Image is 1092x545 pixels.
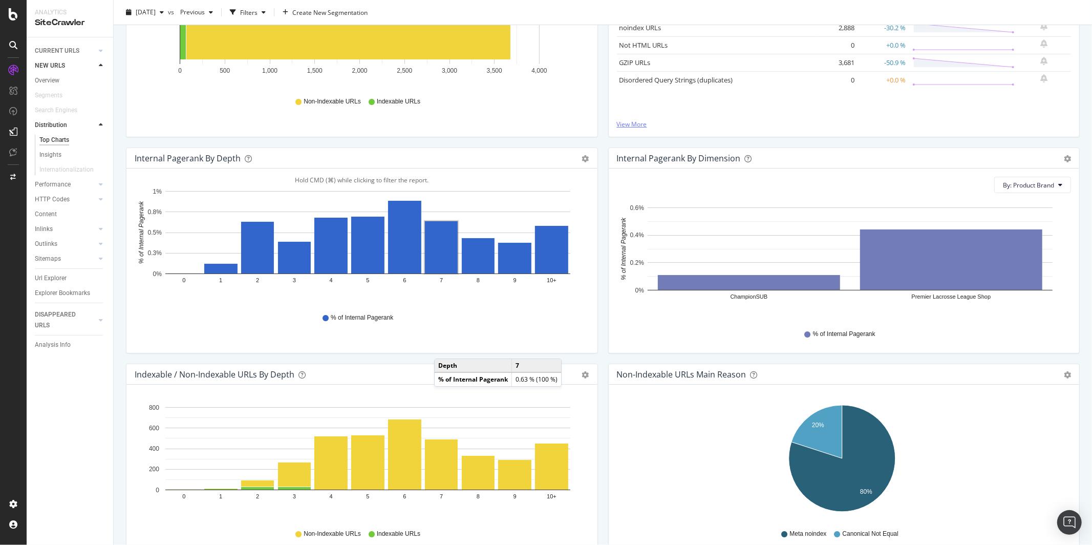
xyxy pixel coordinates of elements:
text: 20% [812,422,824,429]
div: SiteCrawler [35,17,105,29]
a: Insights [39,150,106,160]
div: Performance [35,179,71,190]
text: 4,000 [531,67,547,74]
text: 200 [149,466,159,473]
text: 8 [477,494,480,500]
text: 0.2% [630,259,644,266]
button: Create New Segmentation [279,4,372,20]
text: 1,000 [262,67,277,74]
text: 2,000 [352,67,367,74]
span: By: Product Brand [1003,181,1054,190]
text: 10+ [547,494,556,500]
text: 10+ [547,278,556,284]
div: gear [582,371,589,379]
div: Outlinks [35,239,57,249]
a: DISAPPEARED URLS [35,309,96,331]
text: 2 [256,494,259,500]
div: HTTP Codes [35,194,70,205]
a: Not HTML URLs [619,40,668,50]
div: gear [1064,155,1071,162]
td: % of Internal Pagerank [435,373,512,386]
svg: A chart. [617,401,1067,520]
div: bell-plus [1041,57,1048,65]
span: Non-Indexable URLs [304,530,360,538]
span: Previous [176,8,205,16]
div: Indexable / Non-Indexable URLs by Depth [135,369,294,380]
span: Canonical Not Equal [843,530,898,538]
text: 2 [256,278,259,284]
text: 6 [403,278,406,284]
button: By: Product Brand [994,177,1071,193]
a: Distribution [35,120,96,131]
text: 0 [182,278,185,284]
a: Overview [35,75,106,86]
button: Filters [226,4,270,20]
div: Content [35,209,57,220]
td: 3,681 [816,54,857,71]
div: CURRENT URLS [35,46,79,56]
text: 80% [860,488,872,495]
text: 0 [156,487,159,494]
text: 7 [440,278,443,284]
div: Segments [35,90,62,101]
div: Insights [39,150,61,160]
td: 0 [816,36,857,54]
a: Explorer Bookmarks [35,288,106,299]
a: Url Explorer [35,273,106,284]
td: +0.0 % [857,71,908,89]
text: ChampionSUB [730,294,767,300]
a: Content [35,209,106,220]
text: 3 [293,278,296,284]
div: Filters [240,8,258,16]
text: 0.3% [148,250,162,257]
text: 0.6% [630,204,644,212]
a: Analysis Info [35,340,106,350]
div: Search Engines [35,105,77,116]
text: 7 [440,494,443,500]
a: NEW URLS [35,60,96,71]
text: 1% [153,188,162,195]
svg: A chart. [135,401,585,520]
td: -30.2 % [857,19,908,36]
a: Top Charts [39,135,106,145]
text: 0% [153,270,162,278]
text: 5 [366,494,369,500]
td: 0.63 % (100 %) [512,373,562,386]
span: Indexable URLs [377,97,420,106]
div: Sitemaps [35,254,61,264]
span: % of Internal Pagerank [331,313,393,322]
td: 0 [816,71,857,89]
div: Non-Indexable URLs Main Reason [617,369,746,380]
text: 3,500 [487,67,502,74]
text: 500 [220,67,230,74]
text: 0.4% [630,232,644,239]
div: gear [582,155,589,162]
a: Performance [35,179,96,190]
span: % of Internal Pagerank [813,330,875,339]
a: GZIP URLs [619,58,651,67]
td: -50.9 % [857,54,908,71]
a: Disordered Query Strings (duplicates) [619,75,733,85]
text: 600 [149,425,159,432]
div: DISAPPEARED URLS [35,309,87,331]
a: View More [617,120,1072,129]
div: Analysis Info [35,340,71,350]
div: bell-plus [1041,74,1048,82]
text: 3 [293,494,296,500]
text: 9 [513,494,517,500]
a: Outlinks [35,239,96,249]
button: [DATE] [122,4,168,20]
svg: A chart. [617,201,1067,320]
a: Segments [35,90,73,101]
div: bell-plus [1041,39,1048,48]
div: Overview [35,75,59,86]
svg: A chart. [135,185,585,304]
button: Previous [176,4,217,20]
div: Internationalization [39,164,94,175]
text: 2,500 [397,67,412,74]
a: CURRENT URLS [35,46,96,56]
span: Non-Indexable URLs [304,97,360,106]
